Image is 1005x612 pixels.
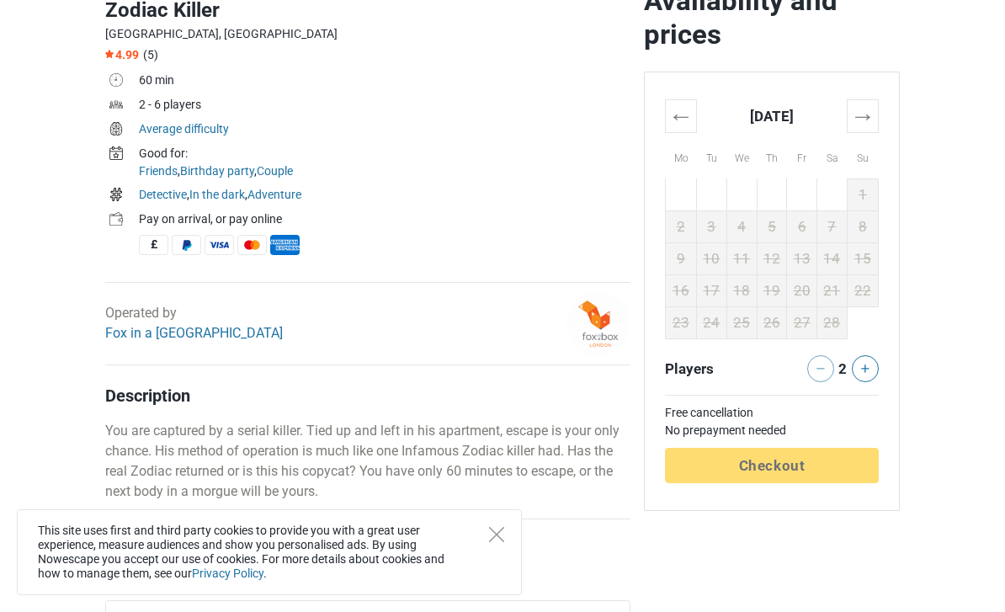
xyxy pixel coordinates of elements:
[665,274,696,306] td: 16
[143,48,158,61] span: (5)
[665,99,696,132] th: ←
[139,122,229,136] a: Average difficulty
[697,99,848,132] th: [DATE]
[270,235,300,255] span: American Express
[180,164,254,178] a: Birthday party
[105,421,630,502] p: You are captured by a serial killer. Tied up and left in his apartment, escape is your only chanc...
[257,164,293,178] a: Couple
[757,274,787,306] td: 19
[817,306,848,338] td: 28
[489,527,504,542] button: Close
[658,355,772,382] div: Players
[189,188,245,201] a: In the dark
[726,132,757,178] th: We
[105,325,283,341] a: Fox in a [GEOGRAPHIC_DATA]
[817,274,848,306] td: 21
[697,210,727,242] td: 3
[105,50,114,58] img: Star
[835,355,850,379] div: 2
[139,235,168,255] span: Cash
[665,210,696,242] td: 2
[787,242,817,274] td: 13
[139,145,630,162] div: Good for:
[205,235,234,255] span: Visa
[817,242,848,274] td: 14
[757,210,787,242] td: 5
[105,48,139,61] span: 4.99
[787,306,817,338] td: 27
[787,210,817,242] td: 6
[139,164,178,178] a: Friends
[665,306,696,338] td: 23
[697,132,727,178] th: Tu
[787,274,817,306] td: 20
[847,274,878,306] td: 22
[247,188,301,201] a: Adventure
[726,274,757,306] td: 18
[726,210,757,242] td: 4
[139,210,630,228] div: Pay on arrival, or pay online
[697,242,727,274] td: 10
[697,274,727,306] td: 17
[192,567,263,580] a: Privacy Policy
[726,242,757,274] td: 11
[847,132,878,178] th: Su
[697,306,727,338] td: 24
[139,143,630,184] td: , ,
[665,132,696,178] th: Mo
[665,242,696,274] td: 9
[17,509,522,595] div: This site uses first and third party cookies to provide you with a great user experience, measure...
[237,235,267,255] span: MasterCard
[139,70,630,94] td: 60 min
[105,303,283,343] div: Operated by
[817,210,848,242] td: 7
[139,188,187,201] a: Detective
[139,184,630,209] td: , ,
[847,210,878,242] td: 8
[847,242,878,274] td: 15
[787,132,817,178] th: Fr
[172,235,201,255] span: PayPal
[817,132,848,178] th: Sa
[665,404,879,422] td: Free cancellation
[757,242,787,274] td: 12
[847,178,878,210] td: 1
[847,99,878,132] th: →
[105,386,630,406] h4: Description
[566,291,630,356] img: 9fe8593a8a330607l.png
[726,306,757,338] td: 25
[105,25,630,43] div: [GEOGRAPHIC_DATA], [GEOGRAPHIC_DATA]
[665,422,879,439] td: No prepayment needed
[139,94,630,119] td: 2 - 6 players
[757,306,787,338] td: 26
[757,132,787,178] th: Th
